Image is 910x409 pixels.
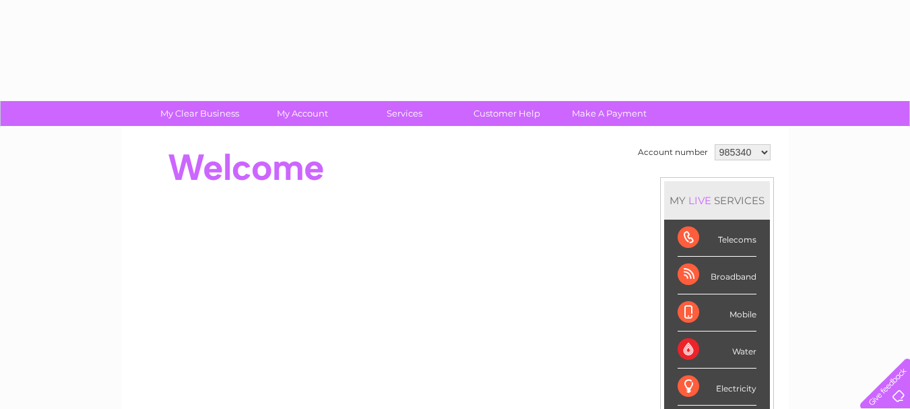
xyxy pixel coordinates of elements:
[554,101,665,126] a: Make A Payment
[144,101,255,126] a: My Clear Business
[635,141,711,164] td: Account number
[678,369,756,406] div: Electricity
[678,294,756,332] div: Mobile
[349,101,460,126] a: Services
[686,194,714,207] div: LIVE
[664,181,770,220] div: MY SERVICES
[678,257,756,294] div: Broadband
[678,332,756,369] div: Water
[451,101,562,126] a: Customer Help
[247,101,358,126] a: My Account
[678,220,756,257] div: Telecoms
